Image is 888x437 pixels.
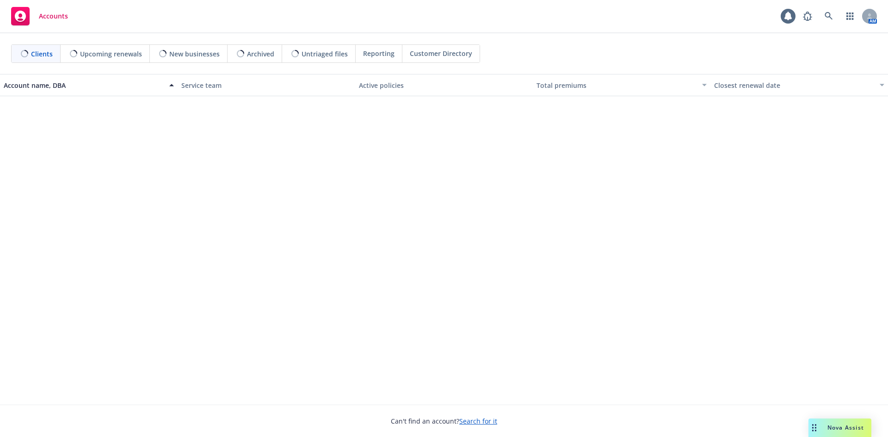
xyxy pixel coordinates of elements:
[4,80,164,90] div: Account name, DBA
[302,49,348,59] span: Untriaged files
[808,419,871,437] button: Nova Assist
[410,49,472,58] span: Customer Directory
[710,74,888,96] button: Closest renewal date
[181,80,351,90] div: Service team
[7,3,72,29] a: Accounts
[247,49,274,59] span: Archived
[808,419,820,437] div: Drag to move
[39,12,68,20] span: Accounts
[169,49,220,59] span: New businesses
[178,74,355,96] button: Service team
[363,49,395,58] span: Reporting
[827,424,864,431] span: Nova Assist
[820,7,838,25] a: Search
[80,49,142,59] span: Upcoming renewals
[459,417,497,425] a: Search for it
[798,7,817,25] a: Report a Bug
[533,74,710,96] button: Total premiums
[536,80,697,90] div: Total premiums
[841,7,859,25] a: Switch app
[391,416,497,426] span: Can't find an account?
[359,80,529,90] div: Active policies
[31,49,53,59] span: Clients
[355,74,533,96] button: Active policies
[714,80,874,90] div: Closest renewal date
